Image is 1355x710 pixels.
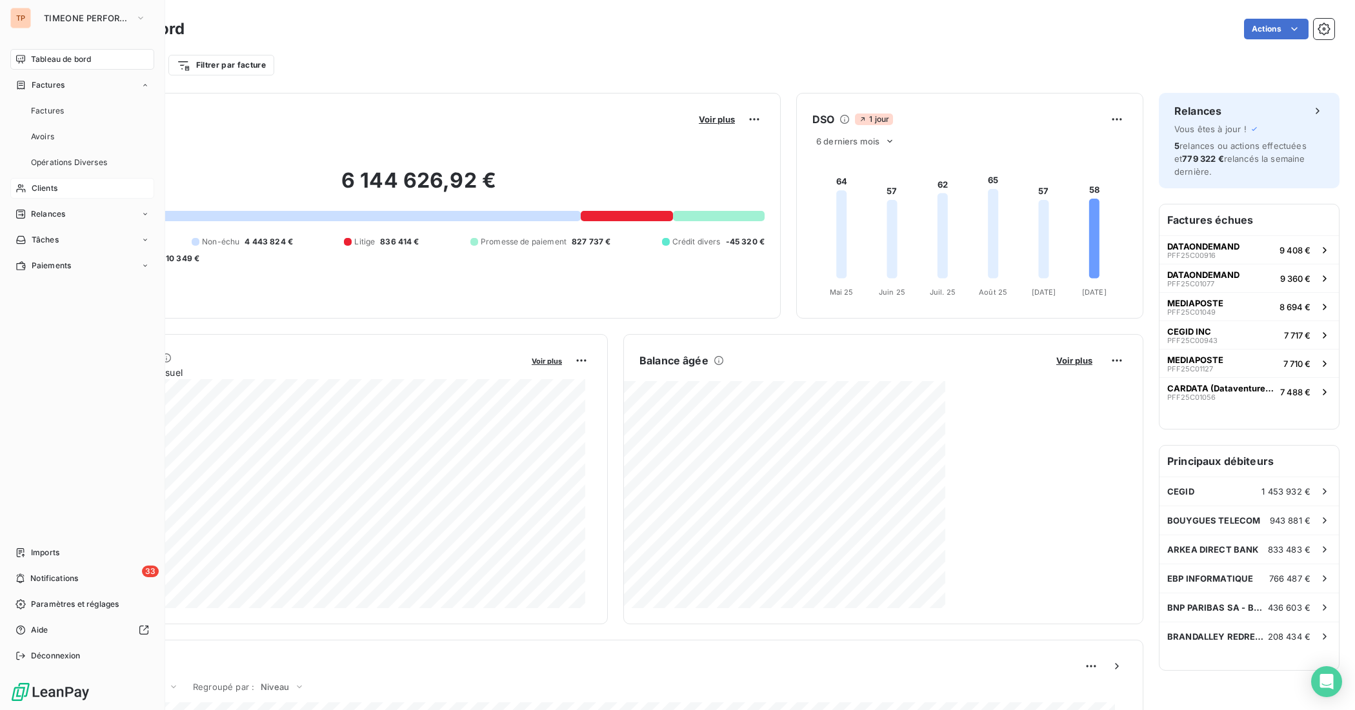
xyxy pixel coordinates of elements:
[31,131,54,143] span: Avoirs
[1167,515,1260,526] span: BOUYGUES TELECOM
[1159,320,1339,349] button: CEGID INCPFF25C009437 717 €
[1261,486,1310,497] span: 1 453 932 €
[380,236,419,248] span: 836 414 €
[31,650,81,662] span: Déconnexion
[1167,602,1268,613] span: BNP PARIBAS SA - BNPP_RET - BDDF RETAIL
[1268,544,1310,555] span: 833 483 €
[1167,326,1211,337] span: CEGID INC
[1167,241,1240,251] span: DATAONDEMAND
[1174,103,1221,119] h6: Relances
[1159,349,1339,377] button: MEDIAPOSTEPFF25C011277 710 €
[1268,602,1310,613] span: 436 603 €
[73,168,765,206] h2: 6 144 626,92 €
[31,54,91,65] span: Tableau de bord
[1280,302,1310,312] span: 8 694 €
[354,236,375,248] span: Litige
[1280,273,1310,284] span: 9 360 €
[1167,383,1275,393] span: CARDATA (Dataventure Group)
[1311,666,1342,697] div: Open Intercom Messenger
[695,113,739,125] button: Voir plus
[245,236,293,248] span: 4 443 824 €
[1167,270,1240,280] span: DATAONDEMAND
[32,79,65,91] span: Factures
[672,236,721,248] span: Crédit divers
[1167,280,1214,288] span: PFF25C01077
[1244,19,1309,39] button: Actions
[1167,486,1194,497] span: CEGID
[979,288,1007,297] tspan: Août 25
[1167,251,1216,259] span: PFF25C00916
[816,136,879,146] span: 6 derniers mois
[142,566,159,577] span: 33
[930,288,956,297] tspan: Juil. 25
[1280,245,1310,255] span: 9 408 €
[10,8,31,28] div: TP
[32,234,59,246] span: Tâches
[1167,355,1223,365] span: MEDIAPOSTE
[639,353,708,368] h6: Balance âgée
[30,573,78,584] span: Notifications
[1174,141,1307,177] span: relances ou actions effectuées et relancés la semaine dernière.
[1283,359,1310,369] span: 7 710 €
[572,236,610,248] span: 827 737 €
[168,55,274,75] button: Filtrer par facture
[31,208,65,220] span: Relances
[1270,515,1310,526] span: 943 881 €
[10,620,154,640] a: Aide
[726,236,765,248] span: -45 320 €
[1052,355,1096,366] button: Voir plus
[1032,288,1056,297] tspan: [DATE]
[73,366,523,379] span: Chiffre d'affaires mensuel
[1082,288,1107,297] tspan: [DATE]
[31,547,59,558] span: Imports
[1159,235,1339,264] button: DATAONDEMANDPFF25C009169 408 €
[32,260,71,271] span: Paiements
[1167,337,1218,344] span: PFF25C00943
[1159,446,1339,477] h6: Principaux débiteurs
[44,13,130,23] span: TIMEONE PERFORMANCE
[812,112,834,127] h6: DSO
[202,236,239,248] span: Non-échu
[1182,153,1223,164] span: 779 322 €
[193,682,254,692] span: Regroupé par :
[855,113,893,125] span: 1 jour
[162,253,199,264] span: -10 349 €
[1159,204,1339,235] h6: Factures échues
[532,357,562,366] span: Voir plus
[1056,355,1092,366] span: Voir plus
[879,288,905,297] tspan: Juin 25
[1167,298,1223,308] span: MEDIAPOSTE
[1167,573,1253,584] span: EBP INFORMATIQUE
[528,355,566,366] button: Voir plus
[699,114,735,124] span: Voir plus
[10,682,90,702] img: Logo LeanPay
[1167,393,1216,401] span: PFF25C01056
[1167,631,1268,642] span: BRANDALLEY REDRESSEMENT
[31,624,48,636] span: Aide
[1269,573,1310,584] span: 766 487 €
[481,236,567,248] span: Promesse de paiement
[261,682,289,692] span: Niveau
[32,182,57,194] span: Clients
[1268,631,1310,642] span: 208 434 €
[31,105,64,117] span: Factures
[31,598,119,610] span: Paramètres et réglages
[830,288,854,297] tspan: Mai 25
[1167,308,1216,316] span: PFF25C01049
[1167,365,1213,373] span: PFF25C01127
[1159,377,1339,406] button: CARDATA (Dataventure Group)PFF25C010567 488 €
[1159,264,1339,292] button: DATAONDEMANDPFF25C010779 360 €
[31,157,107,168] span: Opérations Diverses
[1174,141,1179,151] span: 5
[1284,330,1310,340] span: 7 717 €
[1174,124,1247,134] span: Vous êtes à jour !
[1159,292,1339,320] button: MEDIAPOSTEPFF25C010498 694 €
[1167,544,1259,555] span: ARKEA DIRECT BANK
[1280,387,1310,397] span: 7 488 €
